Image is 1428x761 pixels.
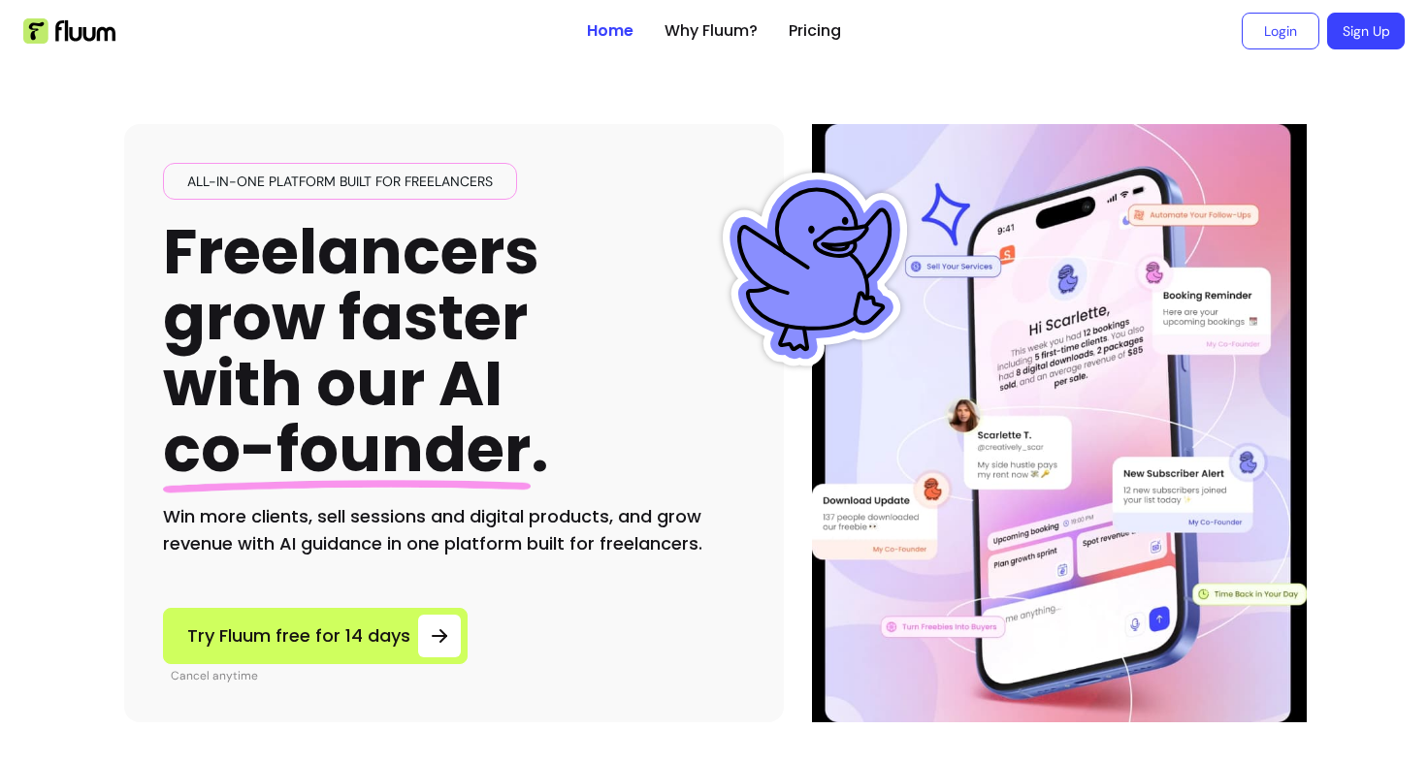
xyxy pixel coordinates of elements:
span: All-in-one platform built for freelancers [179,172,501,191]
a: Login [1242,13,1319,49]
img: Fluum Logo [23,18,115,44]
p: Cancel anytime [171,668,468,683]
img: Fluum Duck sticker [718,173,912,366]
span: co-founder [163,406,531,492]
a: Try Fluum free for 14 days [163,608,468,664]
img: Illustration of Fluum AI Co-Founder on a smartphone, showing solo business performance insights s... [815,124,1304,722]
h2: Win more clients, sell sessions and digital products, and grow revenue with AI guidance in one pl... [163,503,745,557]
a: Home [587,19,633,43]
a: Sign Up [1327,13,1405,49]
a: Pricing [789,19,841,43]
a: Why Fluum? [665,19,758,43]
span: Try Fluum free for 14 days [187,622,410,650]
h1: Freelancers grow faster with our AI . [163,219,549,484]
